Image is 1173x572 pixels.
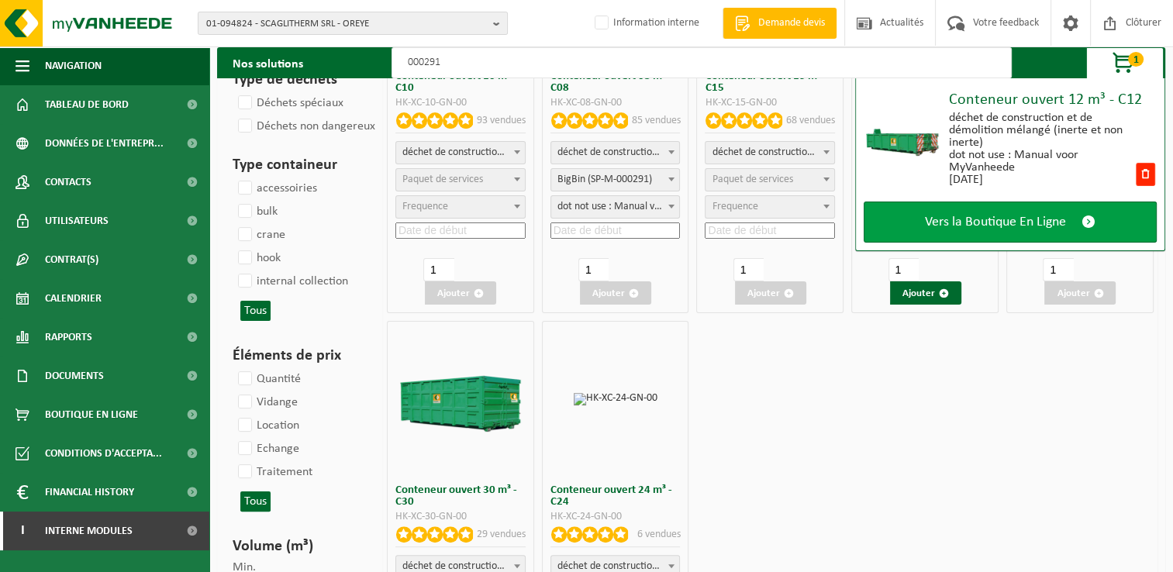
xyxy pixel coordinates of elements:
[551,196,680,218] span: dot not use : Manual voor MyVanheede
[864,202,1157,243] a: Vers la Boutique En Ligne
[1044,281,1116,305] button: Ajouter
[235,246,281,270] label: hook
[705,222,835,239] input: Date de début
[235,177,317,200] label: accessoiries
[550,222,681,239] input: Date de début
[233,153,360,177] h3: Type containeur
[45,124,164,163] span: Données de l'entrepr...
[235,414,299,437] label: Location
[712,201,757,212] span: Frequence
[217,47,319,78] h2: Nos solutions
[395,98,526,109] div: HK-XC-10-GN-00
[423,258,454,281] input: 1
[235,200,278,223] label: bulk
[706,142,834,164] span: déchet de construction et de démolition mélangé (inerte et non inerte)
[754,16,829,31] span: Demande devis
[395,141,526,164] span: déchet de construction et de démolition mélangé (inerte et non inerte)
[233,344,360,367] h3: Éléments de prix
[551,142,680,164] span: déchet de construction et de démolition mélangé (inerte et non inerte)
[45,357,104,395] span: Documents
[396,142,525,164] span: déchet de construction et de démolition mélangé (inerte et non inerte)
[712,174,792,185] span: Paquet de services
[425,281,496,305] button: Ajouter
[864,119,941,157] img: HK-XC-12-GN-00
[477,526,526,543] p: 29 vendues
[550,168,681,191] span: BigBin (SP-M-000291)
[631,112,680,129] p: 85 vendues
[925,214,1066,230] span: Vers la Boutique En Ligne
[395,484,526,508] h3: Conteneur ouvert 30 m³ - C30
[402,174,483,185] span: Paquet de services
[550,484,681,508] h3: Conteneur ouvert 24 m³ - C24
[45,434,162,473] span: Conditions d'accepta...
[45,85,129,124] span: Tableau de bord
[735,281,806,305] button: Ajouter
[477,112,526,129] p: 93 vendues
[45,318,92,357] span: Rapports
[45,279,102,318] span: Calendrier
[45,395,138,434] span: Boutique en ligne
[198,12,508,35] button: 01-094824 - SCAGLITHERM SRL - OREYE
[888,258,919,281] input: 1
[45,240,98,279] span: Contrat(s)
[574,393,657,405] img: HK-XC-24-GN-00
[240,491,271,512] button: Tous
[45,473,134,512] span: Financial History
[550,98,681,109] div: HK-XC-08-GN-00
[235,391,298,414] label: Vidange
[45,512,133,550] span: Interne modules
[1086,47,1164,78] button: 1
[551,169,680,191] span: BigBin (SP-M-000291)
[392,47,1012,78] input: Chercher
[705,141,835,164] span: déchet de construction et de démolition mélangé (inerte et non inerte)
[233,68,360,91] h3: Type de déchets
[578,258,609,281] input: 1
[1128,52,1144,67] span: 1
[1043,258,1073,281] input: 1
[395,222,526,239] input: Date de début
[235,367,301,391] label: Quantité
[550,141,681,164] span: déchet de construction et de démolition mélangé (inerte et non inerte)
[550,512,681,522] div: HK-XC-24-GN-00
[395,512,526,522] div: HK-XC-30-GN-00
[45,163,91,202] span: Contacts
[786,112,835,129] p: 68 vendues
[235,115,375,138] label: Déchets non dangereux
[637,526,680,543] p: 6 vendues
[592,12,699,35] label: Information interne
[395,71,526,94] h3: Conteneur ouvert 10 m³ - C10
[45,47,102,85] span: Navigation
[580,281,651,305] button: Ajouter
[723,8,837,39] a: Demande devis
[235,460,312,484] label: Traitement
[550,71,681,94] h3: Conteneur ouvert 08 m³ - C08
[240,301,271,321] button: Tous
[705,98,835,109] div: HK-XC-15-GN-00
[733,258,764,281] input: 1
[550,195,681,219] span: dot not use : Manual voor MyVanheede
[45,202,109,240] span: Utilisateurs
[949,112,1134,149] div: déchet de construction et de démolition mélangé (inerte et non inerte)
[395,366,526,432] img: HK-XC-30-GN-00
[16,512,29,550] span: I
[949,174,1134,186] div: [DATE]
[949,149,1134,174] div: dot not use : Manual voor MyVanheede
[235,223,285,246] label: crane
[233,535,360,558] h3: Volume (m³)
[235,270,348,293] label: internal collection
[705,71,835,94] h3: Conteneur ouvert 15 m³ - C15
[206,12,487,36] span: 01-094824 - SCAGLITHERM SRL - OREYE
[402,201,448,212] span: Frequence
[235,437,299,460] label: Echange
[235,91,343,115] label: Déchets spéciaux
[890,281,961,305] button: Ajouter
[949,92,1157,108] div: Conteneur ouvert 12 m³ - C12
